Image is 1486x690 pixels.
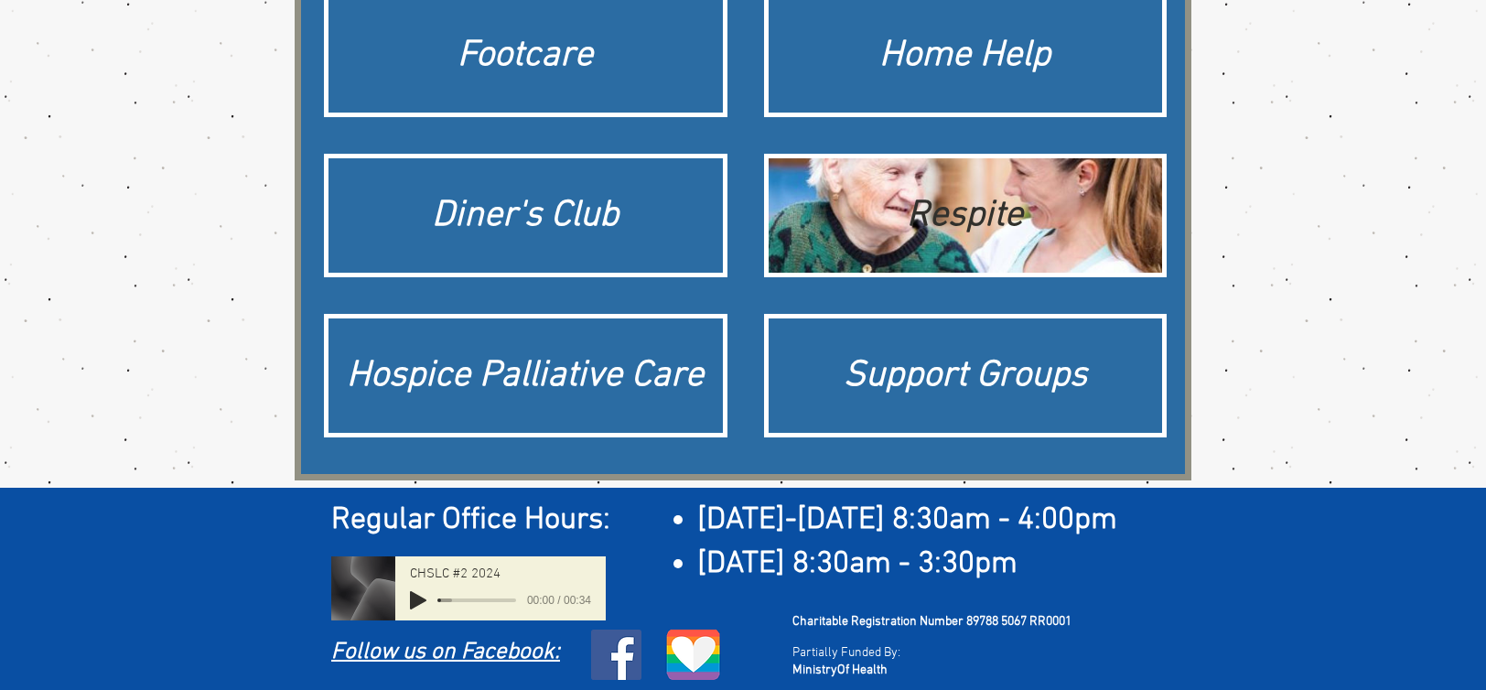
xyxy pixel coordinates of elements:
span: Charitable Registration Number 89788 5067 RR0001 [792,614,1071,630]
span: Of Health [837,663,888,678]
div: Diner's Club [338,190,714,242]
div: Footcare [338,30,714,81]
div: Hospice Palliative Care [338,350,714,402]
a: Support Groups [764,314,1168,437]
span: Ministry [792,663,837,678]
a: RespiteRespite [764,154,1168,277]
ul: Social Bar [591,630,641,680]
span: [DATE]-[DATE] 8:30am - 4:00pm [697,501,1117,539]
div: Home Help [778,30,1154,81]
span: Regular Office Hours: [331,501,610,539]
span: CHSLC #2 2024 [410,567,501,581]
a: Diner's Club [324,154,727,277]
a: Follow us on Facebook: [331,639,560,666]
div: Support Groups [778,350,1154,402]
span: 00:00 / 00:34 [516,591,591,609]
span: Partially Funded By: [792,645,900,661]
span: [DATE] 8:30am - 3:30pm [697,545,1018,583]
div: Respite [778,190,1154,242]
button: Play [410,591,426,609]
img: LGBTQ logo.png [665,630,722,680]
img: Facebook [591,630,641,680]
h2: ​ [331,499,1168,543]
